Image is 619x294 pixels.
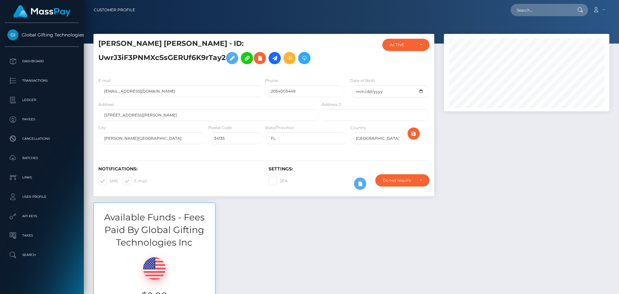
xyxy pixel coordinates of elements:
[375,174,429,187] button: Do not require
[5,92,79,108] a: Ledger
[7,95,76,105] p: Ledger
[7,231,76,240] p: Taxes
[98,166,259,172] h6: Notifications:
[383,178,415,183] div: Do not require
[265,78,278,84] label: Phone
[5,189,79,205] a: User Profile
[5,53,79,69] a: Dashboard
[322,102,341,107] label: Address 2
[98,39,316,67] h5: [PERSON_NAME] [PERSON_NAME] - ID: UwrJ3iF3PNMXcSsGERUf6K9rTay2
[5,73,79,89] a: Transactions
[7,173,76,182] p: Links
[7,29,18,40] img: Global Gifting Technologies Inc
[98,125,106,131] label: City
[5,150,79,166] a: Batches
[511,4,571,16] input: Search...
[98,78,111,84] label: E-mail
[5,131,79,147] a: Cancellations
[5,32,79,38] span: Global Gifting Technologies Inc
[269,52,281,64] a: Initiate Payout
[94,3,135,17] a: Customer Profile
[265,125,294,131] label: State/Province
[7,211,76,221] p: API Keys
[5,228,79,244] a: Taxes
[98,177,118,185] label: SMS
[269,166,429,172] h6: Settings:
[269,177,288,185] label: 2FA
[382,39,429,51] button: ACTIVE
[7,76,76,86] p: Transactions
[7,153,76,163] p: Batches
[7,192,76,202] p: User Profile
[350,78,375,84] label: Date of Birth
[7,134,76,144] p: Cancellations
[5,247,79,263] a: Search
[208,125,232,131] label: Postal Code
[143,257,166,280] img: USD.png
[7,250,76,260] p: Search
[7,56,76,66] p: Dashboard
[5,111,79,127] a: Payees
[13,5,71,18] img: MassPay Logo
[5,169,79,186] a: Links
[98,102,114,107] label: Address
[123,177,147,185] label: E-mail
[390,42,415,47] div: ACTIVE
[350,125,366,131] label: Country
[94,211,215,249] h3: Available Funds - Fees Paid By Global Gifting Technologies Inc
[7,115,76,124] p: Payees
[5,208,79,224] a: API Keys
